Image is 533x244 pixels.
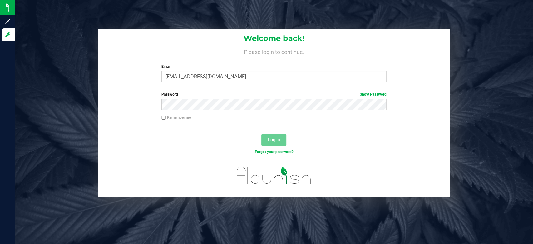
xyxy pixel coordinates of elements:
label: Remember me [161,115,191,120]
inline-svg: Sign up [5,18,11,24]
a: Show Password [360,92,387,97]
h1: Welcome back! [98,34,450,42]
span: Password [161,92,178,97]
button: Log In [261,134,286,146]
a: Forgot your password? [254,150,293,154]
h4: Please login to continue. [98,47,450,55]
input: Remember me [161,116,166,120]
label: Email [161,64,387,69]
span: Log In [268,137,280,142]
inline-svg: Log in [5,32,11,38]
img: flourish_logo.svg [230,161,318,190]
